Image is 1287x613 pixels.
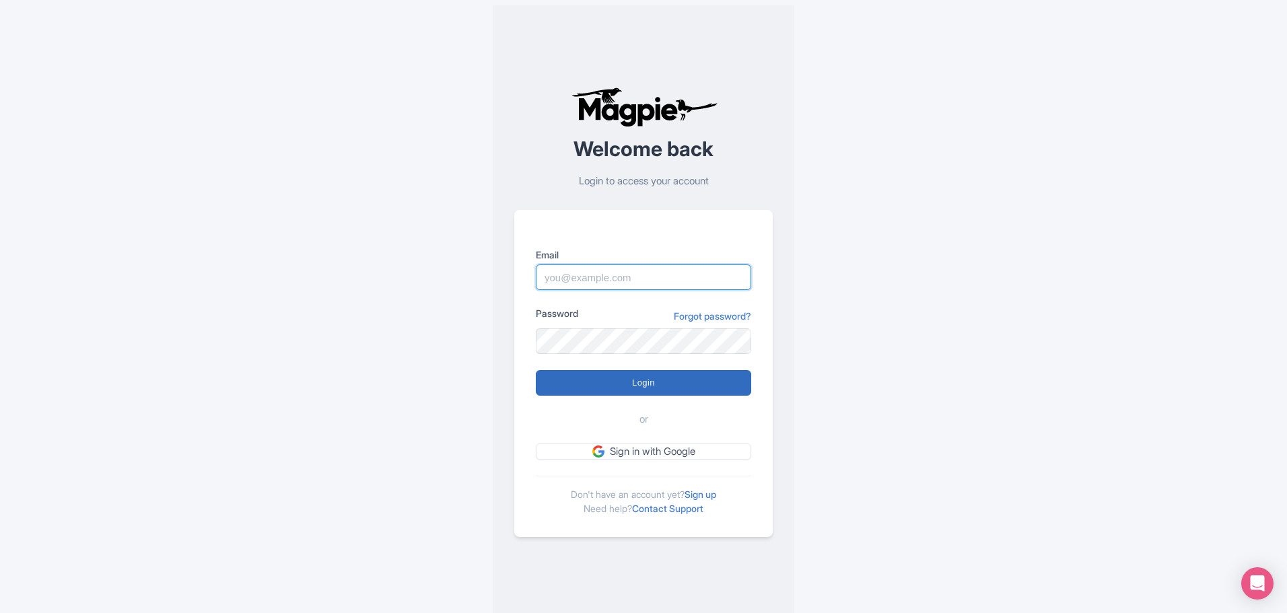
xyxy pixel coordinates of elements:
a: Sign in with Google [536,443,751,460]
span: or [639,412,648,427]
div: Open Intercom Messenger [1241,567,1274,600]
img: logo-ab69f6fb50320c5b225c76a69d11143b.png [568,87,720,127]
a: Forgot password? [674,309,751,323]
h2: Welcome back [514,138,773,160]
a: Contact Support [632,503,703,514]
label: Password [536,306,578,320]
input: you@example.com [536,264,751,290]
div: Don't have an account yet? Need help? [536,476,751,515]
p: Login to access your account [514,174,773,189]
a: Sign up [685,489,716,500]
img: google.svg [592,445,604,458]
input: Login [536,370,751,396]
label: Email [536,248,751,262]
